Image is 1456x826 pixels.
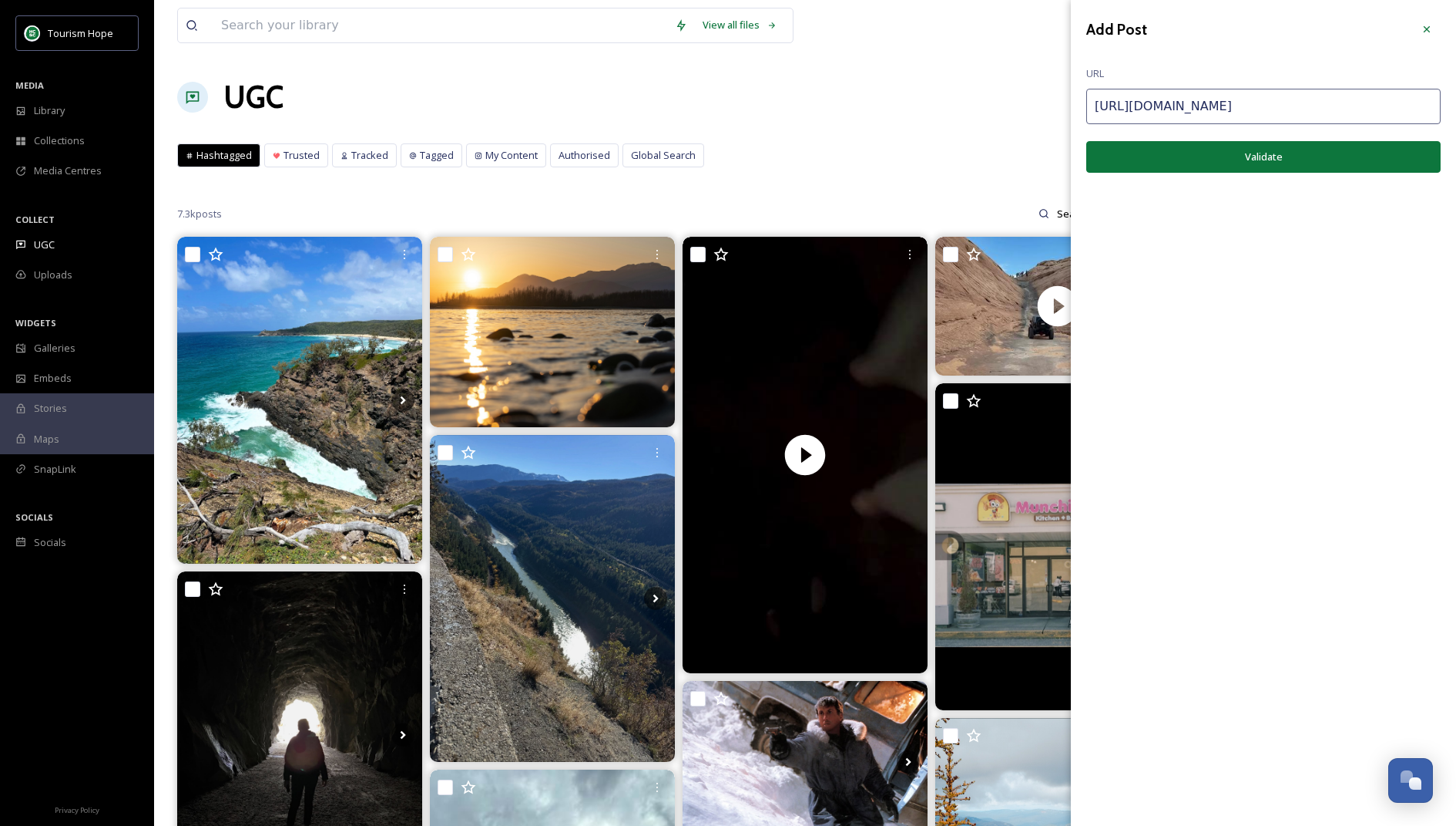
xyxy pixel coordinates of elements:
[559,148,610,163] span: Authorised
[34,535,66,550] span: Socials
[34,103,65,118] span: Library
[34,133,85,148] span: Collections
[34,164,102,178] span: Media Centres
[1388,758,1433,803] button: Open Chat
[935,237,1180,376] video: #krazybeavertools crawling up #hellsgate followed by our friend Joe. Gives you an idea of what it...
[213,8,667,42] input: Search your library
[196,148,252,163] span: Hashtagged
[55,800,99,818] a: Privacy Policy
[1086,19,1147,41] h3: Add Post
[283,148,320,163] span: Trusted
[485,148,538,163] span: My Content
[34,341,75,356] span: Galleries
[25,25,40,41] img: logo.png
[15,214,55,225] span: COLLECT
[935,383,1180,710] img: 🍁 Happy Thanksgiving from Munchikone! 🍁 As we all celebrate Thanksgiving today, Munchikone would ...
[631,148,696,163] span: Global Search
[34,401,67,416] span: Stories
[1049,198,1099,229] input: Search
[223,74,283,120] a: UGC
[683,237,928,673] img: thumbnail
[15,511,53,523] span: SOCIALS
[695,10,785,40] a: View all files
[34,268,72,282] span: Uploads
[1086,89,1441,124] input: https://www.instagram.com/p/Cp-0BNCLzu8/
[935,237,1180,376] img: thumbnail
[15,317,56,329] span: WIDGETS
[34,432,59,447] span: Maps
[15,79,44,91] span: MEDIA
[34,238,55,252] span: UGC
[34,462,76,477] span: SnapLink
[420,148,454,163] span: Tagged
[683,237,928,673] video: The haunted house segment on KEEPING UP WITH KHRISTIAN airs tomorrow morning at 8AM!!! Thank you ...
[55,805,99,815] span: Privacy Policy
[177,207,222,221] span: 7.3k posts
[1086,66,1104,81] span: URL
[177,237,422,564] img: Noosa National Park #hellsgate #teatreebaynoosa #noosanationalparkcoastalwalk
[48,26,113,40] span: Tourism Hope
[430,435,675,762] img: Jackass Mountain pass- great day for a stop! #traveling #frasercanyon
[430,237,675,427] img: As evening settles on Thanksgiving 2025, we hope your weekend was filled with with warmth, joy, a...
[351,148,388,163] span: Tracked
[1086,141,1441,173] button: Validate
[34,371,72,386] span: Embeds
